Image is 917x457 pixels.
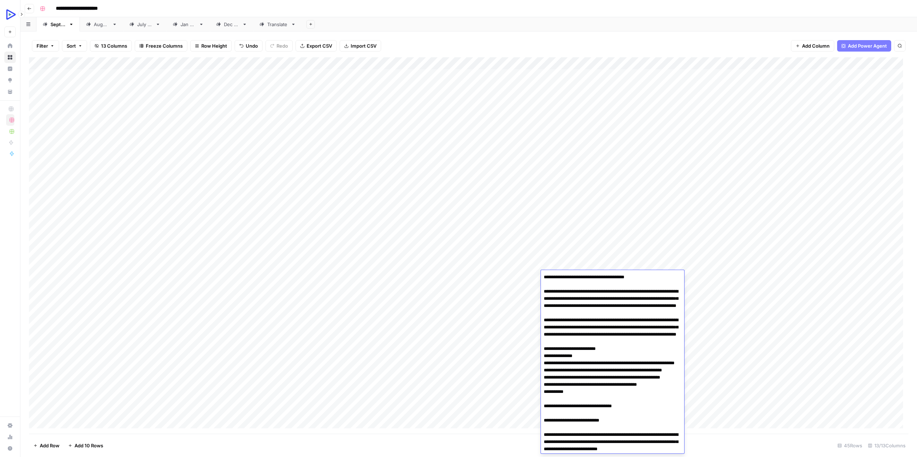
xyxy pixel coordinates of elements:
[40,442,59,449] span: Add Row
[253,17,302,32] a: Translate
[64,440,107,451] button: Add 10 Rows
[210,17,253,32] a: [DATE]
[865,440,908,451] div: 13/13 Columns
[4,420,16,431] a: Settings
[123,17,167,32] a: [DATE]
[4,443,16,454] button: Help + Support
[277,42,288,49] span: Redo
[29,440,64,451] button: Add Row
[94,21,109,28] div: [DATE]
[307,42,332,49] span: Export CSV
[67,42,76,49] span: Sort
[75,442,103,449] span: Add 10 Rows
[265,40,293,52] button: Redo
[224,21,239,28] div: [DATE]
[80,17,123,32] a: [DATE]
[190,40,232,52] button: Row Height
[4,6,16,24] button: Workspace: OpenReplay
[835,440,865,451] div: 45 Rows
[4,8,17,21] img: OpenReplay Logo
[351,42,376,49] span: Import CSV
[340,40,381,52] button: Import CSV
[791,40,834,52] button: Add Column
[51,21,66,28] div: [DATE]
[4,63,16,74] a: Insights
[32,40,59,52] button: Filter
[4,86,16,97] a: Your Data
[181,21,196,28] div: [DATE]
[235,40,263,52] button: Undo
[848,42,887,49] span: Add Power Agent
[101,42,127,49] span: 13 Columns
[4,40,16,52] a: Home
[90,40,132,52] button: 13 Columns
[37,42,48,49] span: Filter
[802,42,830,49] span: Add Column
[267,21,288,28] div: Translate
[137,21,153,28] div: [DATE]
[135,40,187,52] button: Freeze Columns
[4,74,16,86] a: Opportunities
[4,52,16,63] a: Browse
[837,40,891,52] button: Add Power Agent
[167,17,210,32] a: [DATE]
[62,40,87,52] button: Sort
[296,40,337,52] button: Export CSV
[146,42,183,49] span: Freeze Columns
[37,17,80,32] a: [DATE]
[4,431,16,443] a: Usage
[201,42,227,49] span: Row Height
[246,42,258,49] span: Undo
